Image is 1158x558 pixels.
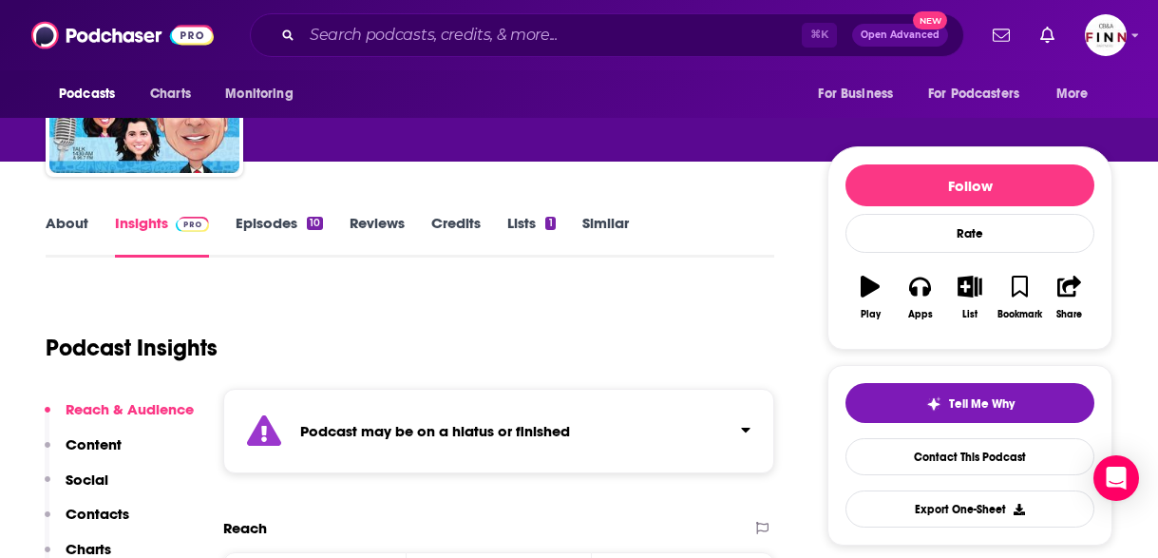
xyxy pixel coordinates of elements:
a: Show notifications dropdown [985,19,1017,51]
span: For Podcasters [928,81,1019,107]
a: About [46,214,88,258]
button: Bookmark [995,263,1044,332]
a: Lists1 [507,214,555,258]
button: Content [45,435,122,471]
button: Social [45,471,108,506]
button: List [945,263,995,332]
button: Contacts [45,505,129,540]
span: For Business [818,81,893,107]
button: tell me why sparkleTell Me Why [845,383,1094,423]
span: More [1056,81,1089,107]
img: Podchaser Pro [176,217,209,232]
img: tell me why sparkle [926,396,941,412]
section: Click to expand status details [223,389,774,473]
p: Charts [66,540,111,558]
p: Social [66,471,108,489]
a: Reviews [350,214,405,258]
div: Rate [845,214,1094,253]
img: Podchaser - Follow, Share and Rate Podcasts [31,17,214,53]
span: Monitoring [225,81,293,107]
span: ⌘ K [802,23,837,48]
div: Search podcasts, credits, & more... [250,13,964,57]
span: New [913,11,947,29]
p: Reach & Audience [66,400,194,418]
div: 1 [545,217,555,230]
p: Contacts [66,505,129,523]
p: Content [66,435,122,453]
div: List [962,309,978,320]
a: InsightsPodchaser Pro [115,214,209,258]
span: Charts [150,81,191,107]
button: Show profile menu [1085,14,1127,56]
span: Podcasts [59,81,115,107]
a: Similar [582,214,629,258]
button: open menu [805,76,917,112]
strong: Podcast may be on a hiatus or finished [300,422,570,440]
button: Open AdvancedNew [852,24,948,47]
img: User Profile [1085,14,1127,56]
div: Bookmark [997,309,1042,320]
button: Apps [895,263,944,332]
h1: Podcast Insights [46,334,218,362]
a: Contact This Podcast [845,438,1094,475]
input: Search podcasts, credits, & more... [302,20,802,50]
span: Logged in as FINNMadison [1085,14,1127,56]
button: open menu [46,76,140,112]
span: Tell Me Why [949,396,1015,412]
button: open menu [916,76,1047,112]
h2: Reach [223,519,267,537]
div: Play [861,309,881,320]
button: open menu [1043,76,1112,112]
a: Episodes10 [236,214,323,258]
a: Charts [138,76,202,112]
button: Play [845,263,895,332]
div: 10 [307,217,323,230]
button: Follow [845,164,1094,206]
div: Open Intercom Messenger [1093,455,1139,501]
button: Reach & Audience [45,400,194,435]
span: Open Advanced [861,30,940,40]
button: Export One-Sheet [845,491,1094,528]
div: Share [1056,309,1082,320]
a: Credits [431,214,481,258]
button: open menu [212,76,317,112]
a: Show notifications dropdown [1033,19,1062,51]
button: Share [1045,263,1094,332]
div: Apps [908,309,933,320]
